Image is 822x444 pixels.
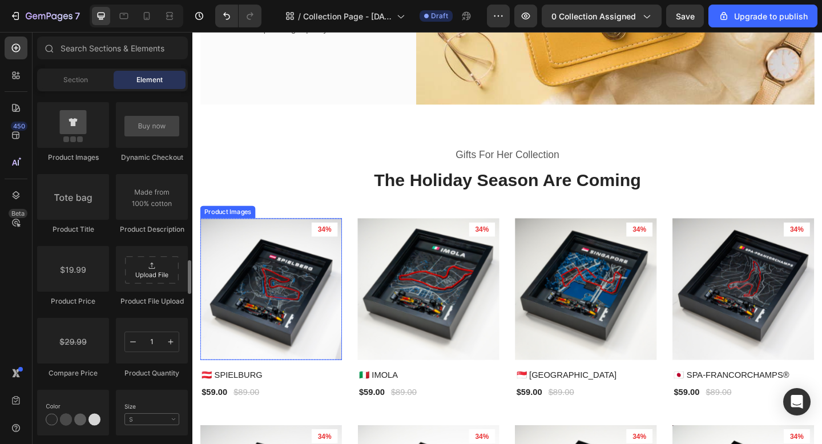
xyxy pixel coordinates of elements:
h2: 🇸🇬 [GEOGRAPHIC_DATA] [351,366,505,382]
div: Product Quantity [116,368,188,378]
div: 450 [11,122,27,131]
button: Upgrade to publish [708,5,817,27]
h2: 🇮🇹 IMOLA [180,366,334,382]
div: Product Description [116,224,188,235]
input: Search Sections & Elements [37,37,188,59]
div: Product Images [11,191,66,201]
div: Product File Upload [116,296,188,306]
div: Dynamic Checkout [116,152,188,163]
span: 0 collection assigned [551,10,636,22]
pre: 34% [472,207,501,223]
div: Product Images [37,152,109,163]
span: Section [63,75,88,85]
p: 7 [75,9,80,23]
button: 0 collection assigned [542,5,662,27]
div: $59.00 [9,384,39,400]
button: Save [666,5,704,27]
div: $59.00 [180,384,210,400]
div: $89.00 [43,384,74,400]
div: $89.00 [557,384,587,400]
div: Beta [9,209,27,218]
div: Product Price [37,296,109,306]
span: Save [676,11,695,21]
pre: 34% [130,207,158,223]
div: $89.00 [386,384,416,400]
p: The Holiday Season Are Coming [10,150,675,174]
p: Gifts For Her Collection [10,126,675,143]
div: Undo/Redo [215,5,261,27]
div: Open Intercom Messenger [783,388,811,415]
span: Element [136,75,163,85]
span: Collection Page - [DATE] 00:05:02 [303,10,392,22]
div: $89.00 [215,384,245,400]
pre: 34% [301,207,329,223]
span: / [298,10,301,22]
button: 7 [5,5,85,27]
div: $59.00 [522,384,553,400]
div: Upgrade to publish [718,10,808,22]
div: Compare Price [37,368,109,378]
span: Draft [431,11,448,21]
pre: 34% [643,207,672,223]
iframe: Design area [192,32,822,444]
h2: 🇦🇹 SPIELBURG [9,366,163,382]
h2: 🇯🇵 SPA-FRANCORCHAMPS® [522,366,676,382]
div: $59.00 [351,384,381,400]
div: Product Title [37,224,109,235]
